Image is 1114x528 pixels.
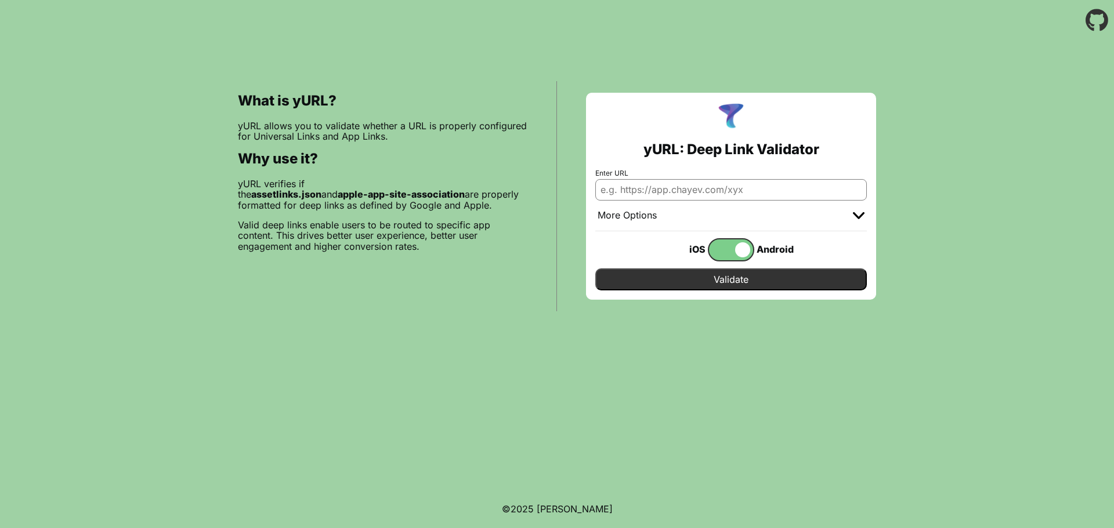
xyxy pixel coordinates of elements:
div: More Options [598,210,657,221]
img: chevron [853,212,865,219]
h2: Why use it? [238,151,527,167]
a: Michael Ibragimchayev's Personal Site [537,503,613,515]
footer: © [502,490,613,528]
img: yURL Logo [716,102,746,132]
p: yURL verifies if the and are properly formatted for deep links as defined by Google and Apple. [238,179,527,210]
input: Validate [595,268,867,290]
p: Valid deep links enable users to be routed to specific app content. This drives better user exper... [238,220,527,252]
p: yURL allows you to validate whether a URL is properly configured for Universal Links and App Links. [238,121,527,142]
h2: yURL: Deep Link Validator [643,141,819,158]
h2: What is yURL? [238,93,527,109]
b: apple-app-site-association [338,188,465,200]
div: iOS [661,242,708,257]
span: 2025 [511,503,534,515]
input: e.g. https://app.chayev.com/xyx [595,179,867,200]
div: Android [754,242,801,257]
label: Enter URL [595,169,867,177]
b: assetlinks.json [251,188,321,200]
